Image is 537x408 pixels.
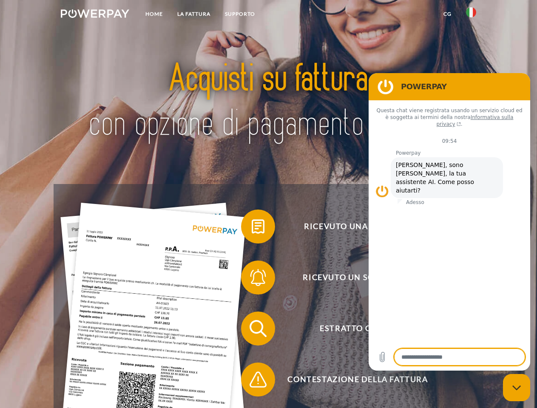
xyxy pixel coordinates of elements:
[253,363,462,397] span: Contestazione della fattura
[247,216,269,237] img: qb_bill.svg
[253,210,462,244] span: Ricevuto una fattura?
[81,41,456,163] img: title-powerpay_it.svg
[61,9,129,18] img: logo-powerpay-white.svg
[466,7,476,17] img: it
[247,318,269,339] img: qb_search.svg
[241,312,462,346] button: Estratto conto
[138,6,170,22] a: Home
[247,267,269,288] img: qb_bell.svg
[436,6,459,22] a: CG
[369,73,530,371] iframe: Finestra di messaggistica
[241,261,462,295] button: Ricevuto un sollecito?
[247,369,269,390] img: qb_warning.svg
[253,312,462,346] span: Estratto conto
[241,210,462,244] button: Ricevuto una fattura?
[218,6,262,22] a: Supporto
[170,6,218,22] a: LA FATTURA
[253,261,462,295] span: Ricevuto un sollecito?
[241,363,462,397] button: Contestazione della fattura
[503,374,530,401] iframe: Pulsante per aprire la finestra di messaggistica, conversazione in corso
